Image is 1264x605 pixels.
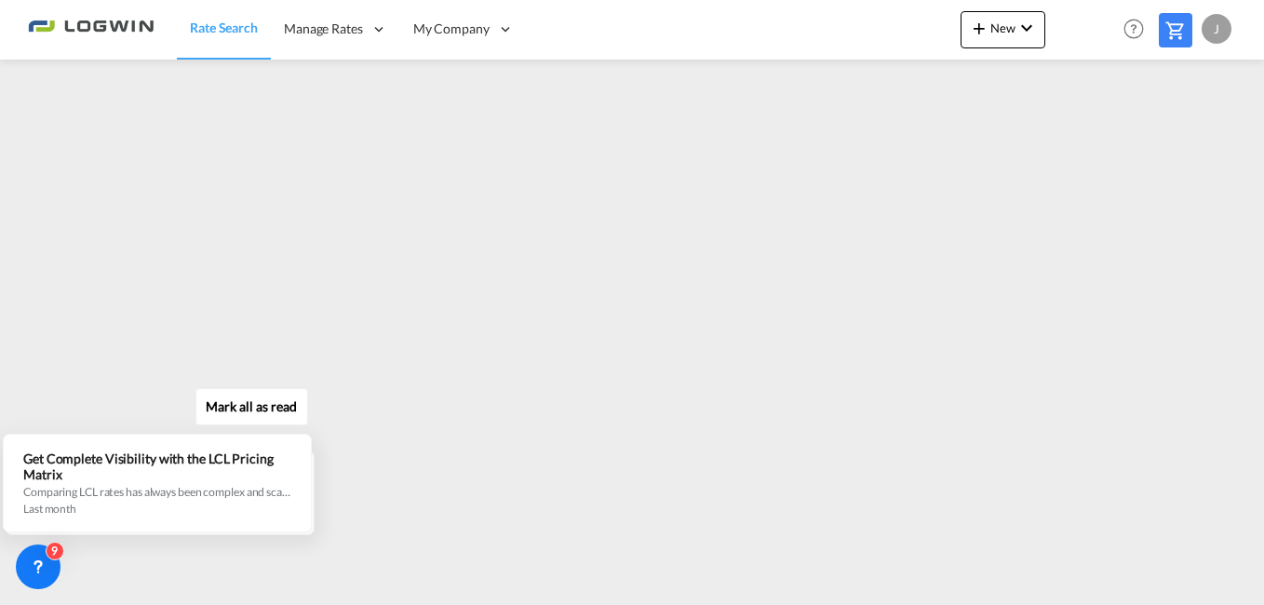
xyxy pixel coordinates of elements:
button: icon-plus 400-fgNewicon-chevron-down [961,11,1045,48]
div: J [1202,14,1231,44]
span: My Company [413,20,490,38]
span: New [968,20,1038,35]
span: Manage Rates [284,20,363,38]
span: Rate Search [190,20,258,35]
md-icon: icon-plus 400-fg [968,17,990,39]
div: Help [1118,13,1159,47]
md-icon: icon-chevron-down [1015,17,1038,39]
img: 2761ae10d95411efa20a1f5e0282d2d7.png [28,8,154,50]
span: Help [1118,13,1150,45]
